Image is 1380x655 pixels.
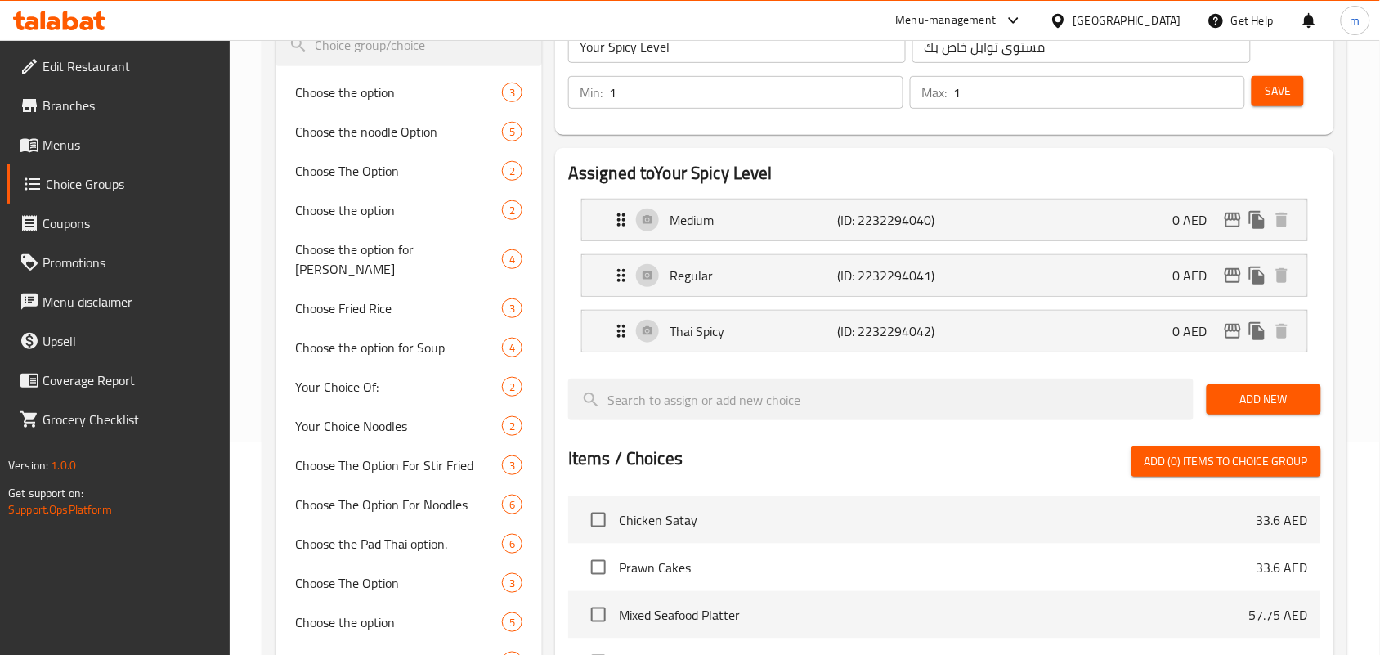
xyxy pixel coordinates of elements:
[8,499,112,520] a: Support.OpsPlatform
[276,446,542,485] div: Choose The Option For Stir Fried3
[568,446,683,471] h2: Items / Choices
[276,25,542,66] input: search
[7,361,231,400] a: Coverage Report
[295,338,502,357] span: Choose the option for Soup
[503,458,522,473] span: 3
[7,86,231,125] a: Branches
[670,266,837,285] p: Regular
[1173,321,1221,341] p: 0 AED
[43,253,217,272] span: Promotions
[670,321,837,341] p: Thai Spicy
[43,96,217,115] span: Branches
[276,230,542,289] div: Choose the option for [PERSON_NAME]4
[1173,210,1221,230] p: 0 AED
[837,210,949,230] p: (ID: 2232294040)
[568,192,1321,248] li: Expand
[502,377,522,397] div: Choices
[568,248,1321,303] li: Expand
[43,135,217,155] span: Menus
[46,174,217,194] span: Choice Groups
[7,164,231,204] a: Choice Groups
[276,485,542,524] div: Choose The Option For Noodles6
[1073,11,1181,29] div: [GEOGRAPHIC_DATA]
[276,73,542,112] div: Choose the option3
[1245,319,1270,343] button: duplicate
[503,124,522,140] span: 5
[1252,76,1304,106] button: Save
[276,603,542,642] div: Choose the option5
[502,200,522,220] div: Choices
[295,122,502,141] span: Choose the noodle Option
[837,266,949,285] p: (ID: 2232294041)
[1173,266,1221,285] p: 0 AED
[503,301,522,316] span: 3
[276,151,542,191] div: Choose The Option2
[1249,605,1308,625] p: 57.75 AED
[295,200,502,220] span: Choose the option
[7,125,231,164] a: Menus
[582,311,1307,352] div: Expand
[1245,208,1270,232] button: duplicate
[7,282,231,321] a: Menu disclaimer
[503,576,522,591] span: 3
[502,161,522,181] div: Choices
[51,455,76,476] span: 1.0.0
[43,331,217,351] span: Upsell
[503,536,522,552] span: 6
[503,497,522,513] span: 6
[503,615,522,630] span: 5
[1245,263,1270,288] button: duplicate
[503,379,522,395] span: 2
[670,210,837,230] p: Medium
[1270,263,1294,288] button: delete
[619,510,1257,530] span: Chicken Satay
[7,204,231,243] a: Coupons
[581,598,616,632] span: Select choice
[295,298,502,318] span: Choose Fried Rice
[502,573,522,593] div: Choices
[295,495,502,514] span: Choose The Option For Noodles
[295,161,502,181] span: Choose The Option
[295,416,502,436] span: Your Choice Noodles
[502,298,522,318] div: Choices
[43,370,217,390] span: Coverage Report
[276,112,542,151] div: Choose the noodle Option5
[1270,208,1294,232] button: delete
[582,200,1307,240] div: Expand
[7,47,231,86] a: Edit Restaurant
[295,83,502,102] span: Choose the option
[502,455,522,475] div: Choices
[503,203,522,218] span: 2
[295,240,502,279] span: Choose the option for [PERSON_NAME]
[8,455,48,476] span: Version:
[276,367,542,406] div: Your Choice Of:2
[502,495,522,514] div: Choices
[502,612,522,632] div: Choices
[568,161,1321,186] h2: Assigned to Your Spicy Level
[582,255,1307,296] div: Expand
[43,292,217,312] span: Menu disclaimer
[7,243,231,282] a: Promotions
[1131,446,1321,477] button: Add (0) items to choice group
[503,340,522,356] span: 4
[295,377,502,397] span: Your Choice Of:
[295,534,502,554] span: Choose the Pad Thai option.
[295,573,502,593] span: Choose The Option
[1221,263,1245,288] button: edit
[1207,384,1321,415] button: Add New
[7,321,231,361] a: Upsell
[1270,319,1294,343] button: delete
[581,503,616,537] span: Select choice
[276,191,542,230] div: Choose the option2
[503,164,522,179] span: 2
[1221,319,1245,343] button: edit
[502,534,522,554] div: Choices
[1257,510,1308,530] p: 33.6 AED
[295,612,502,632] span: Choose the option
[295,455,502,475] span: Choose The Option For Stir Fried
[568,303,1321,359] li: Expand
[43,56,217,76] span: Edit Restaurant
[43,213,217,233] span: Coupons
[502,416,522,436] div: Choices
[503,252,522,267] span: 4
